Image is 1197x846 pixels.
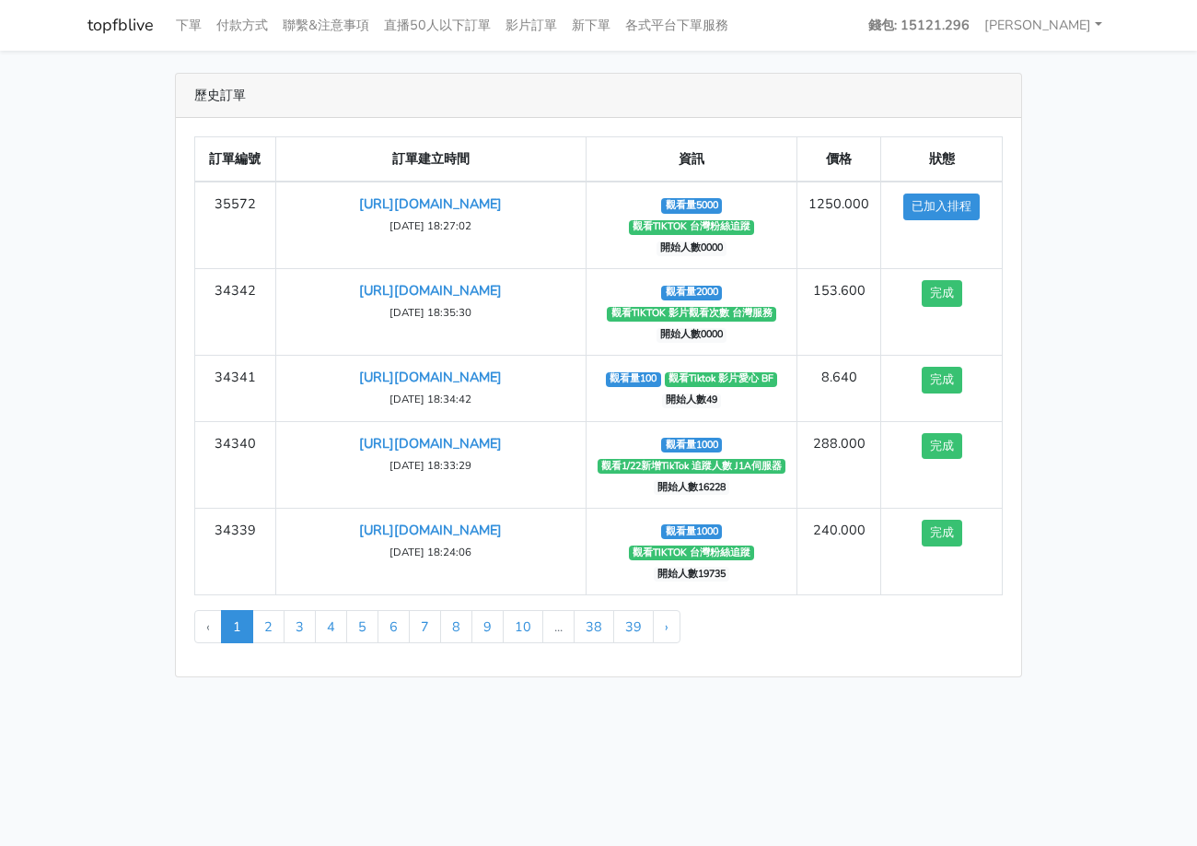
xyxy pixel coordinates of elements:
[359,368,502,386] a: [URL][DOMAIN_NAME]
[797,421,881,508] td: 288.000
[389,218,471,233] small: [DATE] 18:27:02
[195,182,276,269] td: 35572
[389,392,471,406] small: [DATE] 18:34:42
[359,194,502,213] a: [URL][DOMAIN_NAME]
[574,610,614,643] a: 38
[176,74,1021,118] div: 歷史訂單
[564,7,618,43] a: 新下單
[359,521,502,539] a: [URL][DOMAIN_NAME]
[275,137,586,182] th: 訂單建立時間
[606,372,661,387] span: 觀看量100
[661,286,722,300] span: 觀看量2000
[654,480,730,495] span: 開始人數16228
[797,137,881,182] th: 價格
[629,220,755,235] span: 觀看TIKTOK 台灣粉絲追蹤
[498,7,564,43] a: 影片訂單
[315,610,347,643] a: 4
[797,356,881,421] td: 8.640
[275,7,377,43] a: 聯繫&注意事項
[346,610,378,643] a: 5
[868,16,970,34] strong: 錢包: 15121.296
[654,567,730,582] span: 開始人數19735
[903,194,980,220] button: 已加入排程
[252,610,285,643] a: 2
[922,520,962,546] button: 完成
[389,305,471,320] small: [DATE] 18:35:30
[195,508,276,594] td: 34339
[657,241,727,256] span: 開始人數0000
[922,280,962,307] button: 完成
[657,328,727,343] span: 開始人數0000
[797,182,881,269] td: 1250.000
[471,610,504,643] a: 9
[221,610,253,643] span: 1
[922,433,962,460] button: 完成
[195,356,276,421] td: 34341
[209,7,275,43] a: 付款方式
[661,524,722,539] span: 觀看量1000
[977,7,1110,43] a: [PERSON_NAME]
[440,610,472,643] a: 8
[653,610,680,643] a: Next »
[881,137,1003,182] th: 狀態
[195,137,276,182] th: 訂單編號
[662,394,722,408] span: 開始人數49
[661,438,722,452] span: 觀看量1000
[586,137,797,182] th: 資訊
[194,610,222,643] li: « Previous
[359,434,502,452] a: [URL][DOMAIN_NAME]
[377,7,498,43] a: 直播50人以下訂單
[195,269,276,356] td: 34342
[195,421,276,508] td: 34340
[629,546,755,560] span: 觀看TIKTOK 台灣粉絲追蹤
[389,458,471,473] small: [DATE] 18:33:29
[607,307,776,322] span: 觀看TIKTOK 影片觀看次數 台灣服務
[922,367,962,394] button: 完成
[613,610,654,643] a: 39
[618,7,736,43] a: 各式平台下單服務
[503,610,543,643] a: 10
[598,459,786,474] span: 觀看1/22新增TikTok 追蹤人數 J1A伺服器
[665,372,778,387] span: 觀看Tiktok 影片愛心 BF
[797,269,881,356] td: 153.600
[661,198,722,213] span: 觀看量5000
[169,7,209,43] a: 下單
[861,7,977,43] a: 錢包: 15121.296
[389,545,471,559] small: [DATE] 18:24:06
[87,7,154,43] a: topfblive
[409,610,441,643] a: 7
[284,610,316,643] a: 3
[797,508,881,594] td: 240.000
[359,281,502,300] a: [URL][DOMAIN_NAME]
[378,610,410,643] a: 6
